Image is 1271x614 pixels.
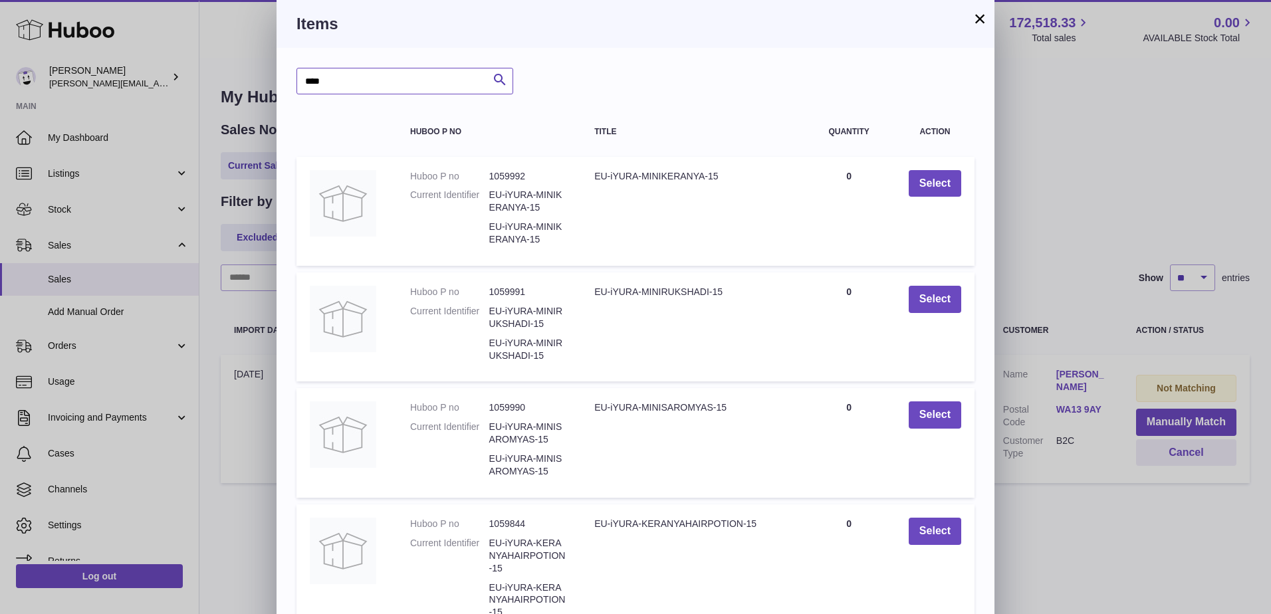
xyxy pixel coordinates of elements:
dd: EU-iYURA-MINISAROMYAS-15 [489,421,568,446]
dd: 1059990 [489,401,568,414]
dt: Current Identifier [410,421,489,446]
dd: EU-iYURA-MINISAROMYAS-15 [489,453,568,478]
dd: EU-iYURA-MINIKERANYA-15 [489,221,568,246]
dt: Current Identifier [410,189,489,214]
h3: Items [296,13,975,35]
button: Select [909,401,961,429]
div: EU-iYURA-MINIKERANYA-15 [594,170,789,183]
div: EU-iYURA-MINIRUKSHADI-15 [594,286,789,298]
td: 0 [802,388,895,497]
button: Select [909,170,961,197]
td: 0 [802,272,895,381]
button: Select [909,286,961,313]
img: EU-iYURA-MINIKERANYA-15 [310,170,376,237]
dt: Current Identifier [410,537,489,575]
dt: Current Identifier [410,305,489,330]
dd: EU-iYURA-MINIRUKSHADI-15 [489,337,568,362]
dt: Huboo P no [410,401,489,414]
div: EU-iYURA-MINISAROMYAS-15 [594,401,789,414]
th: Quantity [802,114,895,150]
dt: Huboo P no [410,286,489,298]
img: EU-iYURA-MINIRUKSHADI-15 [310,286,376,352]
dd: EU-iYURA-MINIKERANYA-15 [489,189,568,214]
dd: 1059844 [489,518,568,530]
img: EU-iYURA-MINISAROMYAS-15 [310,401,376,468]
button: × [972,11,988,27]
td: 0 [802,157,895,266]
div: EU-iYURA-KERANYAHAIRPOTION-15 [594,518,789,530]
dd: 1059991 [489,286,568,298]
dt: Huboo P no [410,518,489,530]
th: Huboo P no [397,114,581,150]
dd: EU-iYURA-KERANYAHAIRPOTION-15 [489,537,568,575]
dt: Huboo P no [410,170,489,183]
img: EU-iYURA-KERANYAHAIRPOTION-15 [310,518,376,584]
th: Title [581,114,802,150]
button: Select [909,518,961,545]
th: Action [895,114,975,150]
dd: 1059992 [489,170,568,183]
dd: EU-iYURA-MINIRUKSHADI-15 [489,305,568,330]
